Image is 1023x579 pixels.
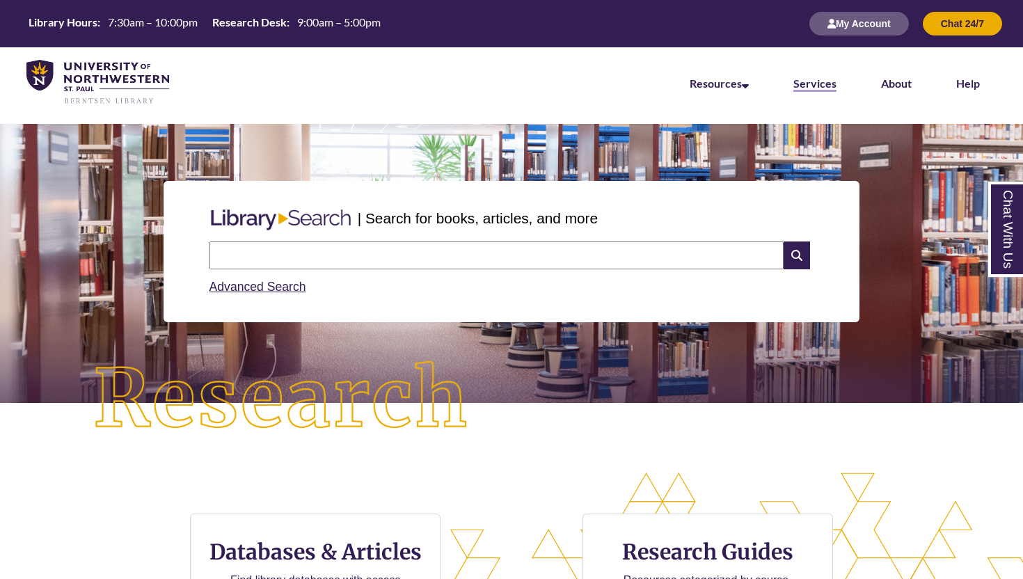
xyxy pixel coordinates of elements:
[23,15,386,33] a: Hours Today
[809,17,909,29] a: My Account
[297,15,381,29] span: 9:00am – 5:00pm
[809,12,909,35] button: My Account
[923,17,1002,29] a: Chat 24/7
[207,15,292,30] th: Research Desk:
[204,204,358,236] img: Libary Search
[202,539,429,565] h3: Databases & Articles
[923,12,1002,35] button: Chat 24/7
[956,77,980,90] a: Help
[23,15,102,30] th: Library Hours:
[358,207,598,229] p: | Search for books, articles, and more
[784,241,810,269] i: Search
[209,280,306,294] a: Advanced Search
[594,539,821,565] h3: Research Guides
[26,60,169,105] img: UNWSP Library Logo
[51,319,512,479] img: Research
[690,77,749,90] a: Resources
[23,15,386,32] table: Hours Today
[881,77,912,90] a: About
[108,15,198,29] span: 7:30am – 10:00pm
[793,77,836,92] a: Services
